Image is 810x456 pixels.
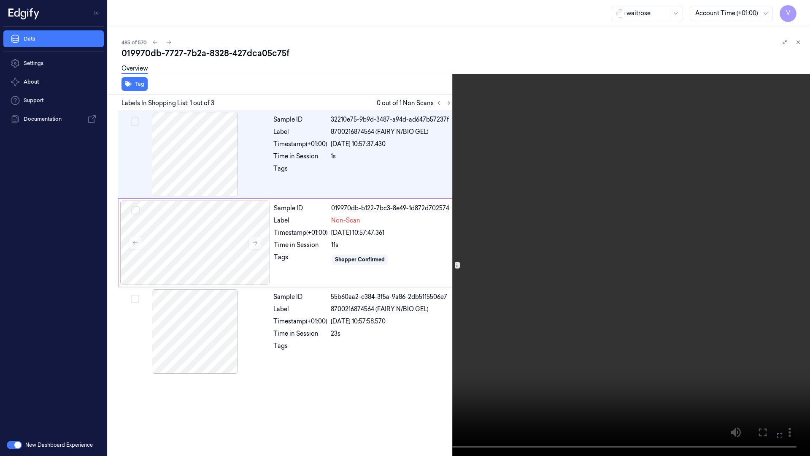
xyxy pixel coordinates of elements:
[121,64,148,74] a: Overview
[121,99,214,108] span: Labels In Shopping List: 1 out of 3
[331,329,452,338] div: 23s
[121,77,148,91] button: Tag
[331,241,452,250] div: 11s
[331,152,452,161] div: 1s
[3,92,104,109] a: Support
[274,253,328,266] div: Tags
[331,228,452,237] div: [DATE] 10:57:47.361
[3,55,104,72] a: Settings
[131,206,140,214] button: Select row
[3,111,104,128] a: Documentation
[780,5,796,22] button: V
[273,152,327,161] div: Time in Session
[3,73,104,90] button: About
[273,305,327,314] div: Label
[131,295,139,303] button: Select row
[273,128,327,136] div: Label
[377,98,454,108] span: 0 out of 1 Non Scans
[121,39,147,46] span: 485 of 570
[273,140,327,149] div: Timestamp (+01:00)
[331,128,429,136] span: 8700216874564 (FAIRY N/BIO GEL)
[331,204,452,213] div: 019970db-b122-7bc3-8e49-1d872d702574
[331,305,429,314] span: 8700216874564 (FAIRY N/BIO GEL)
[274,204,328,213] div: Sample ID
[335,256,385,263] div: Shopper Confirmed
[273,164,327,178] div: Tags
[273,115,327,124] div: Sample ID
[90,6,104,20] button: Toggle Navigation
[273,329,327,338] div: Time in Session
[3,30,104,47] a: Data
[331,293,452,301] div: 55b60aa2-c384-3f5a-9a86-2db5115506e7
[274,241,328,250] div: Time in Session
[331,216,360,225] span: Non-Scan
[274,228,328,237] div: Timestamp (+01:00)
[273,293,327,301] div: Sample ID
[331,115,452,124] div: 32210e75-9b9d-3487-a94d-ad647b57237f
[331,140,452,149] div: [DATE] 10:57:37.430
[131,117,139,126] button: Select row
[331,317,452,326] div: [DATE] 10:57:58.570
[274,216,328,225] div: Label
[273,317,327,326] div: Timestamp (+01:00)
[273,342,327,355] div: Tags
[121,47,803,59] div: 019970db-7727-7b2a-8328-427dca05c75f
